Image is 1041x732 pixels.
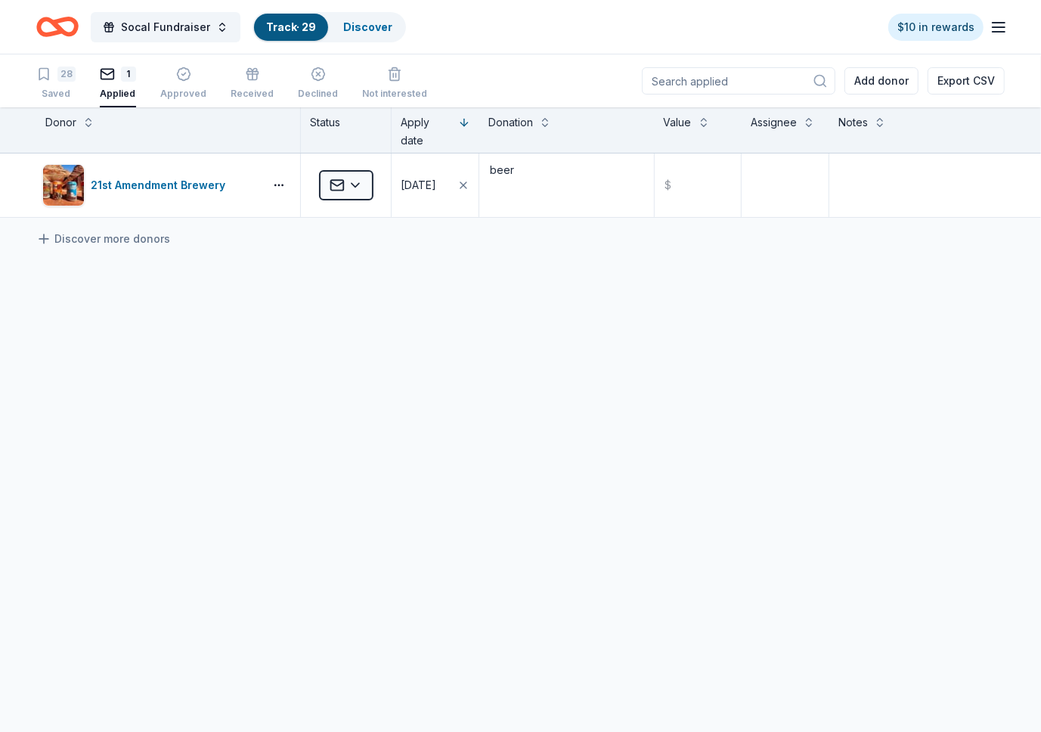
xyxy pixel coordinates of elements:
[298,60,338,107] button: Declined
[888,14,984,41] a: $10 in rewards
[751,113,797,132] div: Assignee
[45,113,76,132] div: Donor
[36,230,170,248] a: Discover more donors
[36,88,76,100] div: Saved
[642,67,835,95] input: Search applied
[100,88,136,100] div: Applied
[91,12,240,42] button: Socal Fundraiser
[160,88,206,100] div: Approved
[362,60,427,107] button: Not interested
[362,88,427,100] div: Not interested
[57,67,76,82] div: 28
[401,176,436,194] div: [DATE]
[266,20,316,33] a: Track· 29
[36,9,79,45] a: Home
[253,12,406,42] button: Track· 29Discover
[928,67,1005,95] button: Export CSV
[392,154,479,217] button: [DATE]
[488,113,533,132] div: Donation
[838,113,868,132] div: Notes
[298,88,338,100] div: Declined
[121,67,136,82] div: 1
[91,176,231,194] div: 21st Amendment Brewery
[343,20,392,33] a: Discover
[100,60,136,107] button: 1Applied
[43,165,84,206] img: Image for 21st Amendment Brewery
[231,88,274,100] div: Received
[121,18,210,36] span: Socal Fundraiser
[42,164,258,206] button: Image for 21st Amendment Brewery21st Amendment Brewery
[36,60,76,107] button: 28Saved
[231,60,274,107] button: Received
[401,113,452,150] div: Apply date
[160,60,206,107] button: Approved
[844,67,919,95] button: Add donor
[481,155,652,216] textarea: beer
[301,107,392,153] div: Status
[664,113,692,132] div: Value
